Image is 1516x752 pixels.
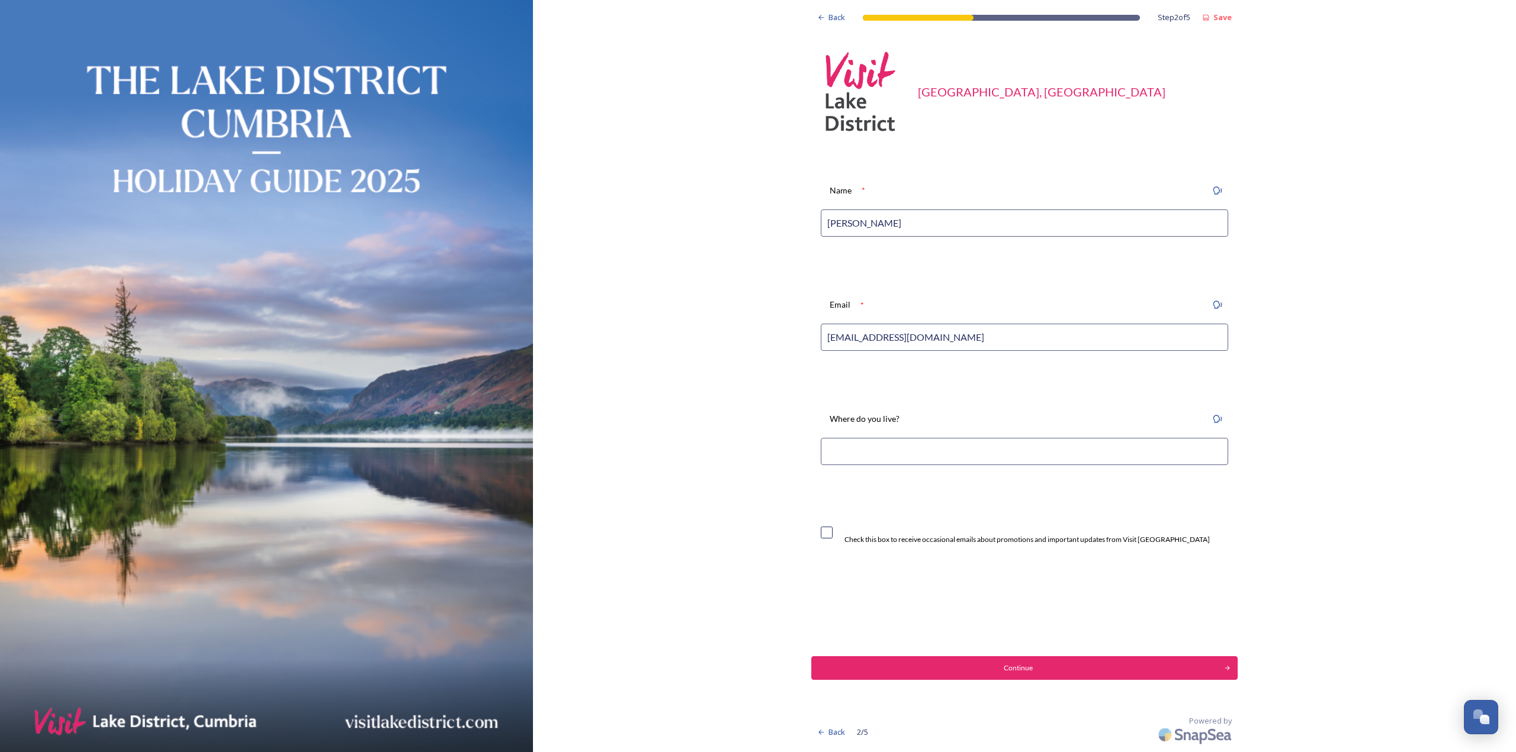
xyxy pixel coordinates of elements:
div: Email [821,292,859,318]
div: Check this box to receive occasional emails about promotions and important updates from Visit [GE... [844,534,1210,545]
span: 2 / 5 [857,727,868,738]
button: Open Chat [1464,700,1498,734]
img: Square-VLD-Logo-Pink-Grey.png [817,47,906,136]
div: [GEOGRAPHIC_DATA], [GEOGRAPHIC_DATA] [918,83,1165,101]
input: Email [821,324,1228,351]
span: Powered by [1189,715,1232,727]
div: Name [821,177,860,204]
button: Continue [811,656,1238,680]
strong: Save [1213,12,1232,22]
span: Step 2 of 5 [1158,12,1190,23]
div: Where do you live? [821,406,908,432]
input: Name [821,209,1228,237]
iframe: reCAPTCHA [811,580,991,627]
span: Back [828,727,845,738]
img: SnapSea Logo [1155,721,1238,748]
div: Continue [818,663,1218,673]
span: Back [828,12,845,23]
